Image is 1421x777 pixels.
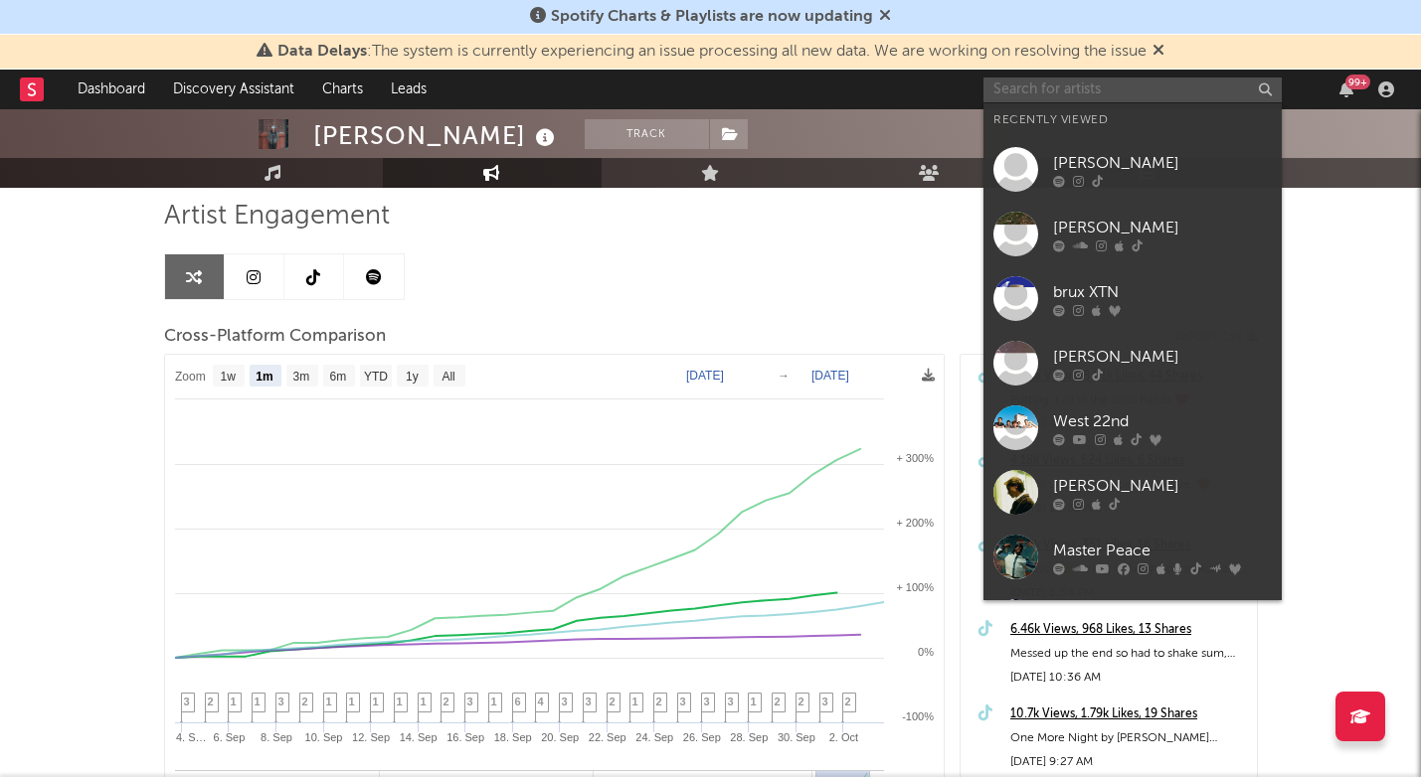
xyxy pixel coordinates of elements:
span: Data Delays [277,44,367,60]
span: Spotify Charts & Playlists are now updating [551,9,873,25]
span: 2 [610,696,616,707]
text: 3m [292,370,309,384]
text: 1w [220,370,236,384]
text: Zoom [175,370,206,384]
div: [PERSON_NAME] [1053,216,1272,239]
span: 3 [704,696,710,707]
div: Messed up the end so had to shake sum, anyway here is a @[PERSON_NAME] song I wish was on the alb... [1010,642,1247,666]
text: 18. Sep [493,731,531,743]
span: 3 [278,696,284,707]
span: 1 [397,696,403,707]
a: Master Peace [983,525,1282,589]
span: Cross-Platform Comparison [164,325,386,349]
div: [PERSON_NAME] [1053,151,1272,175]
span: 4 [538,696,544,707]
a: [PERSON_NAME] [983,137,1282,202]
span: 1 [632,696,638,707]
text: 24. Sep [635,731,673,743]
span: 1 [373,696,379,707]
span: Dismiss [1153,44,1164,60]
div: Recently Viewed [993,108,1272,132]
span: 3 [680,696,686,707]
a: West 22nd [983,395,1282,460]
span: 1 [231,696,237,707]
div: brux XTN [1053,280,1272,304]
a: Charts [308,70,377,109]
a: [PERSON_NAME] [983,331,1282,395]
text: 16. Sep [446,731,484,743]
text: 1y [406,370,419,384]
span: 1 [491,696,497,707]
span: 1 [349,696,355,707]
text: 14. Sep [399,731,437,743]
text: 2. Oct [828,731,857,743]
a: [PERSON_NAME] [983,202,1282,266]
a: 6.46k Views, 968 Likes, 13 Shares [1010,618,1247,642]
text: + 300% [896,452,934,464]
button: 99+ [1339,81,1353,97]
text: -100% [902,710,934,722]
div: [DATE] 9:27 AM [1010,750,1247,774]
div: [PERSON_NAME] [1053,345,1272,369]
a: Discovery Assistant [159,70,308,109]
text: 8. Sep [261,731,292,743]
text: [DATE] [686,369,724,383]
div: [PERSON_NAME] [1053,474,1272,498]
div: [DATE] 10:36 AM [1010,666,1247,690]
text: 26. Sep [682,731,720,743]
text: 6m [329,370,346,384]
text: + 200% [896,517,934,529]
text: 30. Sep [777,731,814,743]
a: Dashboard [64,70,159,109]
a: [PERSON_NAME] [983,460,1282,525]
span: 3 [822,696,828,707]
div: West 22nd [1053,409,1272,433]
text: 6. Sep [213,731,245,743]
span: 2 [845,696,851,707]
span: 1 [421,696,427,707]
text: YTD [363,370,387,384]
a: 10.7k Views, 1.79k Likes, 19 Shares [1010,702,1247,726]
span: Artist Engagement [164,205,390,229]
span: 3 [586,696,592,707]
text: [DATE] [811,369,849,383]
span: 2 [775,696,781,707]
span: Dismiss [879,9,891,25]
text: All [442,370,454,384]
text: → [778,369,790,383]
span: 6 [515,696,521,707]
text: 28. Sep [730,731,768,743]
span: : The system is currently experiencing an issue processing all new data. We are working on resolv... [277,44,1147,60]
span: 2 [799,696,804,707]
span: 1 [255,696,261,707]
span: 2 [656,696,662,707]
div: Master Peace [1053,539,1272,562]
text: 20. Sep [541,731,579,743]
a: brux XTN [983,266,1282,331]
input: Search for artists [983,78,1282,102]
span: 3 [467,696,473,707]
div: 99 + [1345,75,1370,89]
text: 0% [918,646,934,658]
span: 3 [728,696,734,707]
text: 12. Sep [352,731,390,743]
text: 1m [256,370,272,384]
span: 2 [444,696,449,707]
span: 2 [302,696,308,707]
span: 2 [208,696,214,707]
a: [PERSON_NAME] [983,589,1282,654]
button: Track [585,119,709,149]
text: 22. Sep [588,731,625,743]
div: [PERSON_NAME] [313,119,560,152]
a: Leads [377,70,441,109]
text: 4. S… [175,731,206,743]
text: 10. Sep [304,731,342,743]
div: One More Night by [PERSON_NAME] #waylonwyatt #zachbryan #tylerchilders #countrymusic #foryoupage [1010,726,1247,750]
span: 3 [184,696,190,707]
span: 1 [326,696,332,707]
span: 1 [751,696,757,707]
text: + 100% [896,581,934,593]
span: 3 [562,696,568,707]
